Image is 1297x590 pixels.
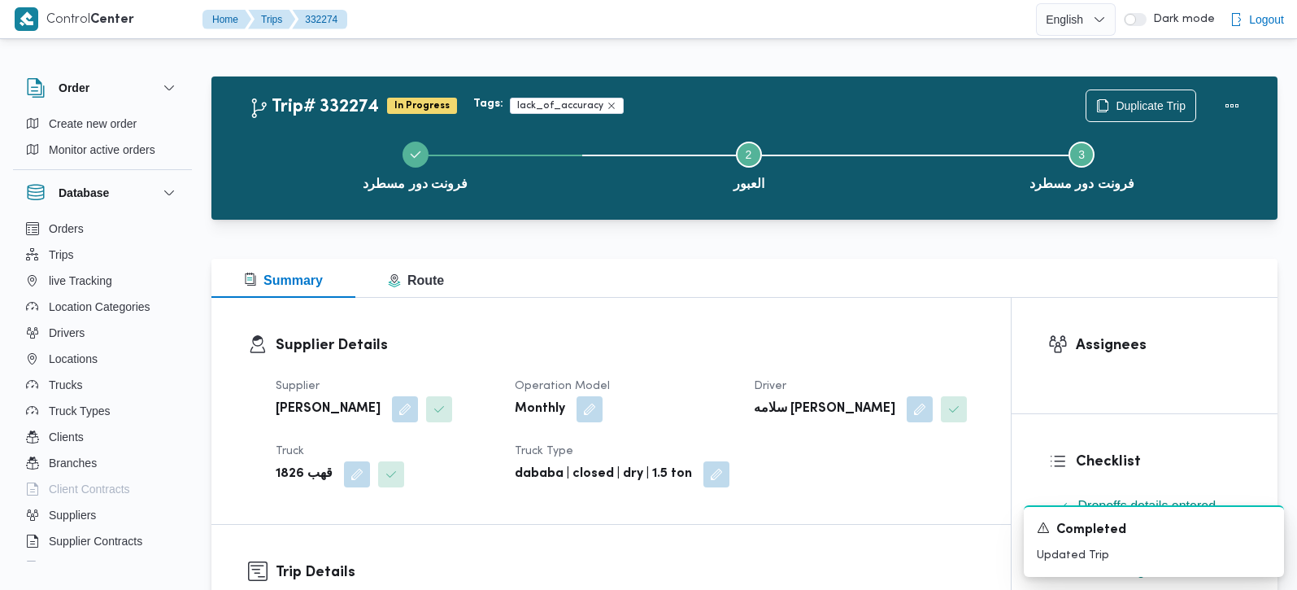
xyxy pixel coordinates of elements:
button: live Tracking [20,268,185,294]
span: Truck [276,446,304,457]
span: Suppliers [49,505,96,525]
span: فرونت دور مسطرد [1029,174,1134,194]
span: Location Categories [49,297,150,317]
span: Completed [1056,521,1126,540]
b: سلامه [PERSON_NAME] [754,400,895,419]
button: Devices [20,554,185,580]
span: Truck Types [49,401,110,421]
span: Client Contracts [49,479,130,499]
span: Orders [49,219,84,238]
button: Orders [20,216,185,242]
b: Center [90,14,134,26]
span: Supplier [276,381,320,391]
b: dababa | closed | dry | 1.5 ton [515,465,692,484]
button: Remove trip tag [607,101,616,111]
span: Devices [49,557,89,577]
span: Locations [49,349,98,369]
span: lack_of_accuracy [517,98,603,113]
h3: Trip Details [276,562,974,583]
button: Actions [1216,90,1248,122]
button: Database [26,183,179,203]
span: live Tracking [49,271,112,291]
button: Locations [20,346,185,372]
h3: Supplier Details [276,334,974,356]
h3: Database [59,183,109,203]
button: Monitor active orders [20,137,185,163]
span: Branches [49,453,97,473]
span: Operation Model [515,381,610,391]
h3: Checklist [1076,451,1242,473]
span: Trucks [49,375,82,395]
span: 3 [1078,148,1085,161]
span: Summary [244,273,323,287]
button: Branches [20,450,185,476]
span: Trips [49,245,74,264]
b: [PERSON_NAME] [276,400,381,419]
button: Clients [20,424,185,450]
button: Trips [248,10,295,29]
button: Order [26,78,179,98]
b: قهب 1826 [276,465,333,484]
button: Client Contracts [20,476,185,502]
button: Supplier Contracts [20,528,185,554]
button: فرونت دور مسطرد [915,122,1248,207]
h3: Assignees [1076,334,1242,356]
div: Order [13,111,192,169]
button: Trucks [20,372,185,398]
span: Logout [1249,10,1284,29]
span: In Progress [387,98,457,114]
span: Create new order [49,114,137,133]
h2: Trip# 332274 [249,97,379,118]
span: 2 [746,148,752,161]
button: 332274 [292,10,347,29]
button: Drivers [20,320,185,346]
button: العبور [582,122,916,207]
h3: Order [59,78,89,98]
button: Trips [20,242,185,268]
span: Drivers [49,323,85,343]
p: Updated Trip [1037,547,1271,564]
button: Location Categories [20,294,185,320]
span: Driver [754,381,786,391]
span: Monitor active orders [49,140,155,160]
div: Database [13,216,192,568]
button: Home [202,10,251,29]
button: Duplicate Trip [1086,90,1196,122]
button: Truck Types [20,398,185,424]
b: Monthly [515,400,565,419]
div: Notification [1037,520,1271,540]
span: Clients [49,427,84,447]
span: Duplicate Trip [1116,96,1186,116]
svg: Step 1 is complete [409,148,422,161]
span: lack_of_accuracy [510,98,624,114]
iframe: chat widget [16,525,68,574]
button: فرونت دور مسطرد [249,122,582,207]
span: Dark mode [1147,13,1215,26]
button: Logout [1223,3,1290,36]
span: Route [388,273,444,287]
span: Supplier Contracts [49,531,142,551]
span: فرونت دور مسطرد [363,174,468,194]
b: In Progress [394,101,450,111]
button: Create new order [20,111,185,137]
button: Suppliers [20,502,185,528]
span: Truck Type [515,446,573,457]
b: Tags: [473,98,503,111]
span: العبور [733,174,764,194]
img: X8yXhbKr1z7QwAAAABJRU5ErkJggg== [15,7,38,31]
